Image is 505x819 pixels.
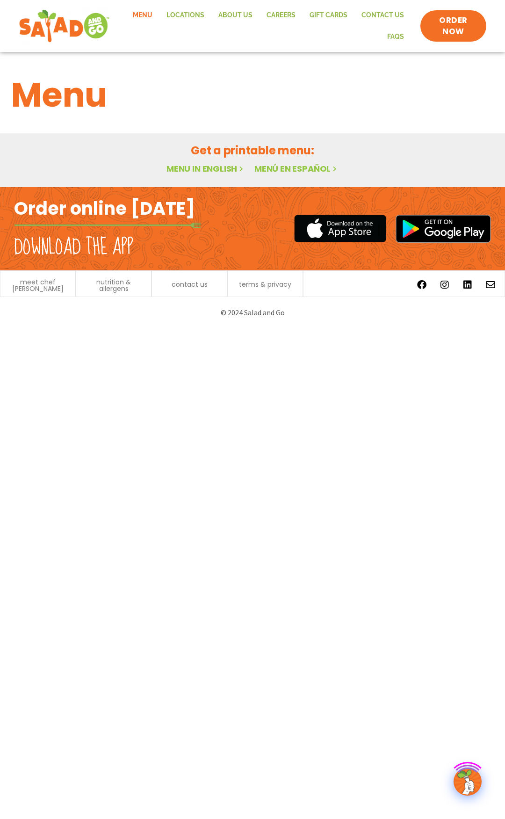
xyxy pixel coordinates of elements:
a: contact us [172,281,208,288]
a: Menu [126,5,159,26]
h2: Order online [DATE] [14,197,195,220]
p: © 2024 Salad and Go [9,306,496,319]
img: new-SAG-logo-768×292 [19,7,110,45]
a: meet chef [PERSON_NAME] [5,279,71,292]
img: appstore [294,213,386,244]
a: Careers [260,5,303,26]
a: ORDER NOW [420,10,486,42]
a: terms & privacy [239,281,291,288]
a: GIFT CARDS [303,5,354,26]
img: google_play [396,215,491,243]
a: FAQs [380,26,411,48]
a: nutrition & allergens [81,279,146,292]
a: About Us [211,5,260,26]
a: Menú en español [254,163,339,174]
span: ORDER NOW [430,15,477,37]
h2: Download the app [14,234,133,261]
h1: Menu [11,70,494,120]
a: Menu in English [166,163,245,174]
a: Contact Us [354,5,411,26]
h2: Get a printable menu: [11,142,494,159]
a: Locations [159,5,211,26]
nav: Menu [119,5,411,47]
img: fork [14,223,201,228]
